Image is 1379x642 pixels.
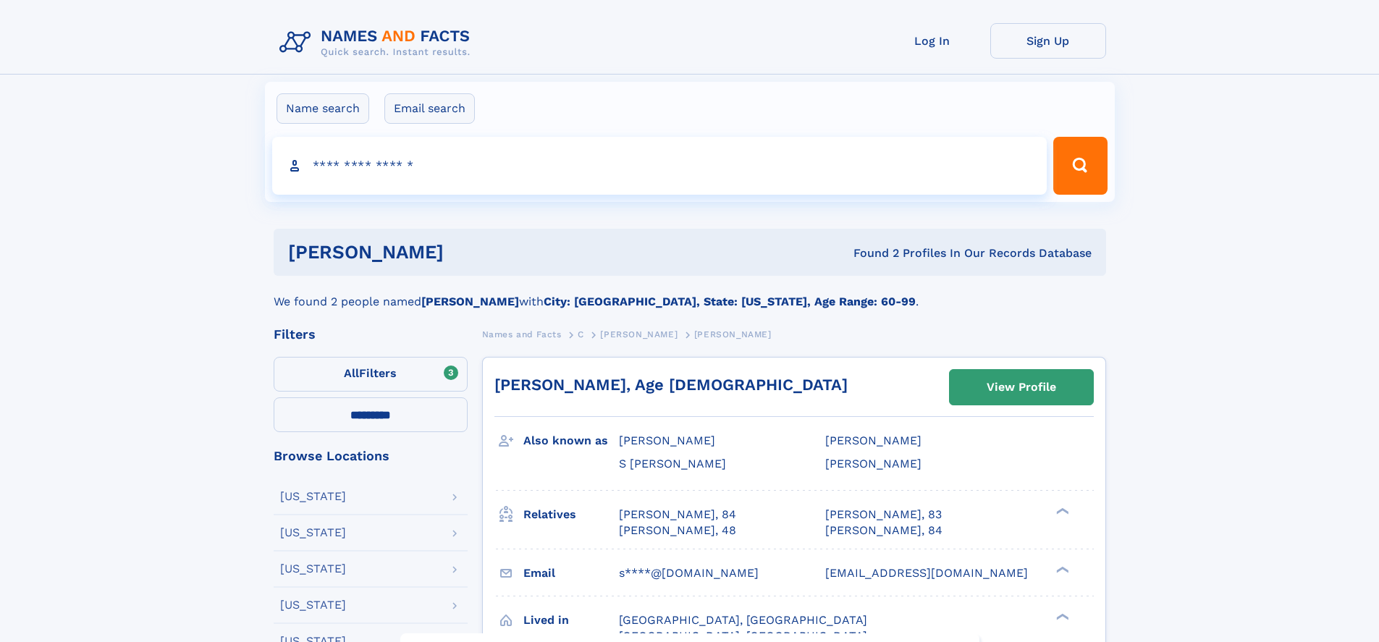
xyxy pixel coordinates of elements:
[421,295,519,308] b: [PERSON_NAME]
[649,245,1092,261] div: Found 2 Profiles In Our Records Database
[987,371,1056,404] div: View Profile
[280,563,346,575] div: [US_STATE]
[344,366,359,380] span: All
[494,376,848,394] a: [PERSON_NAME], Age [DEMOGRAPHIC_DATA]
[619,434,715,447] span: [PERSON_NAME]
[288,243,649,261] h1: [PERSON_NAME]
[694,329,772,339] span: [PERSON_NAME]
[1053,612,1070,621] div: ❯
[619,507,736,523] a: [PERSON_NAME], 84
[950,370,1093,405] a: View Profile
[1053,137,1107,195] button: Search Button
[825,434,922,447] span: [PERSON_NAME]
[384,93,475,124] label: Email search
[523,608,619,633] h3: Lived in
[619,613,867,627] span: [GEOGRAPHIC_DATA], [GEOGRAPHIC_DATA]
[272,137,1047,195] input: search input
[280,527,346,538] div: [US_STATE]
[825,523,942,538] a: [PERSON_NAME], 84
[544,295,916,308] b: City: [GEOGRAPHIC_DATA], State: [US_STATE], Age Range: 60-99
[619,457,726,470] span: S [PERSON_NAME]
[523,561,619,586] h3: Email
[277,93,369,124] label: Name search
[523,428,619,453] h3: Also known as
[274,23,482,62] img: Logo Names and Facts
[274,276,1106,311] div: We found 2 people named with .
[578,329,584,339] span: C
[600,325,678,343] a: [PERSON_NAME]
[825,457,922,470] span: [PERSON_NAME]
[619,523,736,538] a: [PERSON_NAME], 48
[280,599,346,611] div: [US_STATE]
[274,328,468,341] div: Filters
[990,23,1106,59] a: Sign Up
[280,491,346,502] div: [US_STATE]
[274,357,468,392] label: Filters
[578,325,584,343] a: C
[825,566,1028,580] span: [EMAIL_ADDRESS][DOMAIN_NAME]
[274,449,468,463] div: Browse Locations
[874,23,990,59] a: Log In
[482,325,562,343] a: Names and Facts
[523,502,619,527] h3: Relatives
[1053,565,1070,574] div: ❯
[825,507,942,523] a: [PERSON_NAME], 83
[600,329,678,339] span: [PERSON_NAME]
[1053,506,1070,515] div: ❯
